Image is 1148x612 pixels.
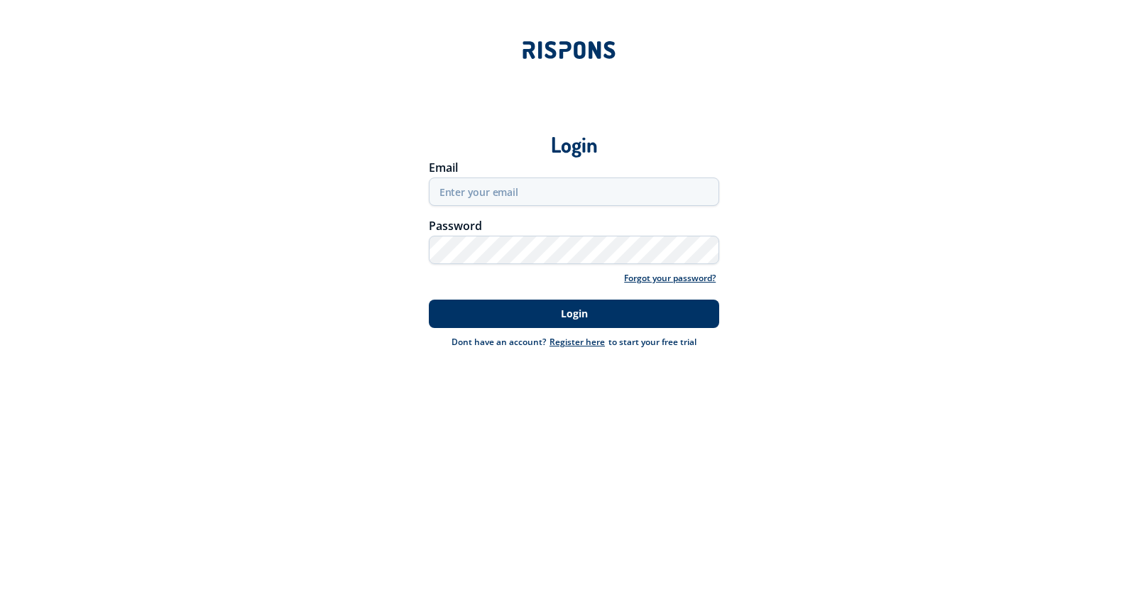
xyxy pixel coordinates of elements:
[429,162,720,173] div: Email
[621,271,719,285] a: Forgot your password?
[429,300,720,328] button: Login
[429,177,720,206] input: Enter your email
[546,336,608,348] a: Register here
[546,335,696,349] div: to start your free trial
[429,220,720,231] div: Password
[87,109,1061,158] div: Login
[452,335,546,349] div: Dont have an account?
